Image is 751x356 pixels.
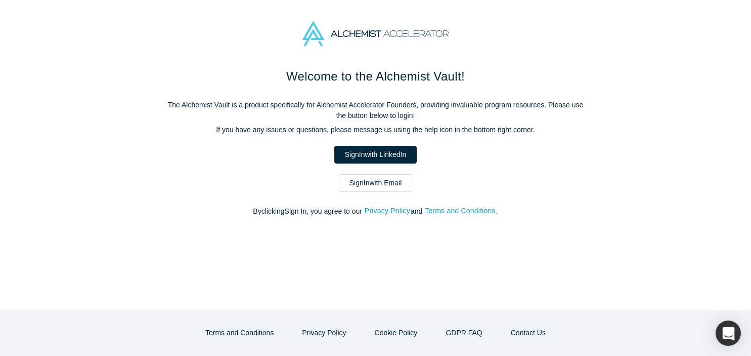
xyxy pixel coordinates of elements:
[291,324,357,342] button: Privacy Policy
[424,205,496,217] button: Terms and Conditions
[364,205,411,217] button: Privacy Policy
[163,67,588,86] h1: Welcome to the Alchemist Vault!
[364,324,428,342] button: Cookie Policy
[195,324,284,342] button: Terms and Conditions
[435,324,493,342] a: GDPR FAQ
[163,206,588,217] p: By clicking Sign In , you agree to our and .
[302,21,448,46] img: Alchemist Accelerator Logo
[500,324,556,342] button: Contact Us
[339,174,413,192] a: SignInwith Email
[334,146,417,164] a: SignInwith LinkedIn
[163,125,588,135] p: If you have any issues or questions, please message us using the help icon in the bottom right co...
[163,100,588,121] p: The Alchemist Vault is a product specifically for Alchemist Accelerator Founders, providing inval...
